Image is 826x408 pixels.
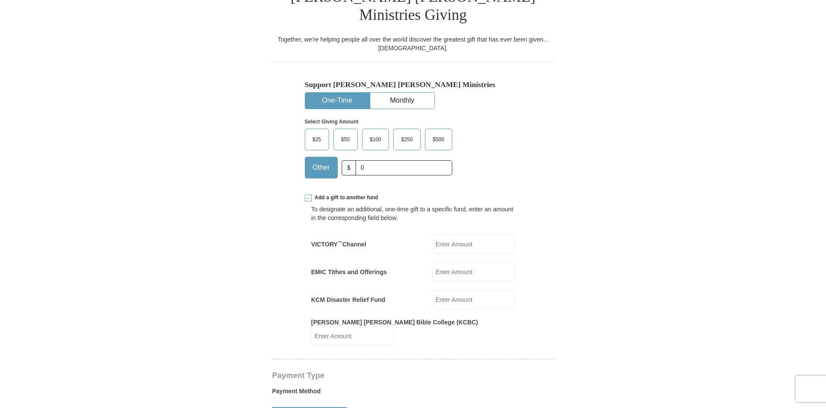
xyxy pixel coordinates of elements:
[342,160,356,175] span: $
[305,93,369,109] button: One-Time
[311,205,515,222] div: To designate an additional, one-time gift to a specific fund, enter an amount in the correspondin...
[356,160,452,175] input: Other Amount
[311,240,366,249] label: VICTORY Channel
[432,262,515,281] input: Enter Amount
[366,133,386,146] span: $100
[338,240,343,245] sup: ™
[311,295,385,304] label: KCM Disaster Relief Fund
[305,80,522,89] h5: Support [PERSON_NAME] [PERSON_NAME] Ministries
[428,133,449,146] span: $500
[272,387,554,400] label: Payment Method
[272,372,554,379] h4: Payment Type
[432,235,515,253] input: Enter Amount
[370,93,434,109] button: Monthly
[308,133,326,146] span: $25
[311,327,394,345] input: Enter Amount
[311,268,387,276] label: EMIC Tithes and Offerings
[305,119,359,125] strong: Select Giving Amount
[397,133,417,146] span: $250
[308,161,334,174] span: Other
[272,35,554,52] div: Together, we're helping people all over the world discover the greatest gift that has ever been g...
[312,194,379,201] span: Add a gift to another fund
[337,133,354,146] span: $50
[311,318,478,327] label: [PERSON_NAME] [PERSON_NAME] Bible College (KCBC)
[432,290,515,309] input: Enter Amount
